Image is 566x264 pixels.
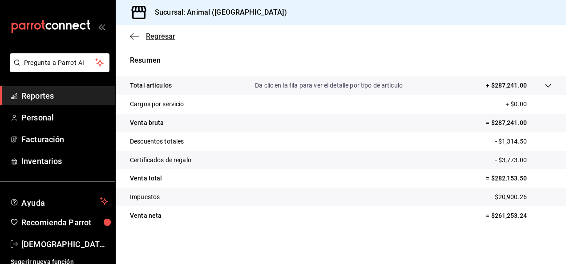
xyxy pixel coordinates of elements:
p: - $1,314.50 [495,137,552,146]
span: Pregunta a Parrot AI [24,58,96,68]
p: Impuestos [130,192,160,202]
a: Pregunta a Parrot AI [6,64,109,74]
button: Pregunta a Parrot AI [10,53,109,72]
h3: Sucursal: Animal ([GEOGRAPHIC_DATA]) [148,7,287,18]
p: Venta bruta [130,118,164,128]
p: = $282,153.50 [486,174,552,183]
button: Regresar [130,32,175,40]
p: Descuentos totales [130,137,184,146]
span: Facturación [21,133,108,145]
span: Reportes [21,90,108,102]
p: Total artículos [130,81,172,90]
p: Resumen [130,55,552,66]
span: Inventarios [21,155,108,167]
p: = $261,253.24 [486,211,552,220]
span: Personal [21,112,108,124]
p: Cargos por servicio [130,100,184,109]
p: - $20,900.26 [491,192,552,202]
p: Venta total [130,174,162,183]
p: Da clic en la fila para ver el detalle por tipo de artículo [255,81,403,90]
p: = $287,241.00 [486,118,552,128]
p: Certificados de regalo [130,156,191,165]
span: Ayuda [21,196,97,207]
button: open_drawer_menu [98,23,105,30]
p: + $287,241.00 [486,81,527,90]
span: Regresar [146,32,175,40]
p: Venta neta [130,211,162,220]
span: Recomienda Parrot [21,216,108,228]
p: + $0.00 [505,100,552,109]
span: [DEMOGRAPHIC_DATA][PERSON_NAME] [21,238,108,250]
p: - $3,773.00 [495,156,552,165]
